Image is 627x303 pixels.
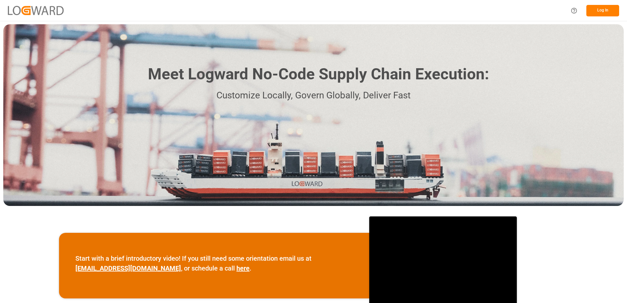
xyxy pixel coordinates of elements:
button: Log In [586,5,619,16]
h1: Meet Logward No-Code Supply Chain Execution: [148,63,489,86]
a: [EMAIL_ADDRESS][DOMAIN_NAME] [75,264,181,272]
a: here [236,264,250,272]
button: Help Center [567,3,581,18]
p: Start with a brief introductory video! If you still need some orientation email us at , or schedu... [75,253,353,273]
p: Customize Locally, Govern Globally, Deliver Fast [138,88,489,103]
img: Logward_new_orange.png [8,6,64,15]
